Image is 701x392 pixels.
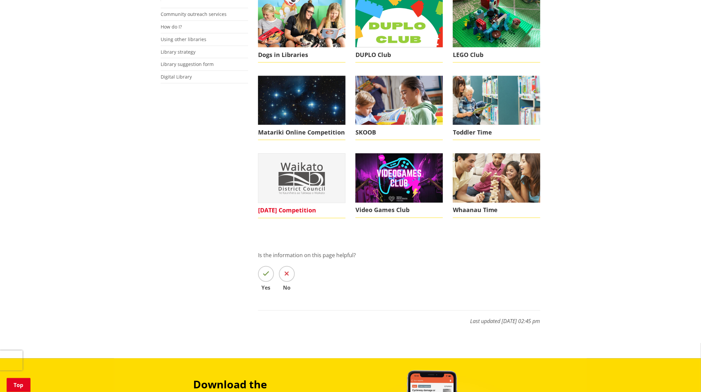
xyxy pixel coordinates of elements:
[258,310,540,325] p: Last updated [DATE] 02:45 pm
[161,74,192,80] a: Digital Library
[161,11,227,17] a: Community outreach services
[258,76,346,125] img: matariki stars
[355,125,443,140] span: SKOOB
[7,378,30,392] a: Top
[453,203,540,218] span: Whaanau Time
[453,153,540,218] a: Whaanau Time
[258,153,346,218] a: Waikato District Council logo [DATE] Competition
[453,47,540,63] span: LEGO Club
[258,285,274,291] span: Yes
[279,285,295,291] span: No
[258,203,346,218] span: [DATE] Competition
[161,24,182,30] a: How do I?
[355,153,443,218] a: Screenshot 2022-08-08 132839 Video Games Club
[453,125,540,140] span: Toddler Time
[258,125,346,140] span: Matariki Online Competition
[258,154,345,202] img: No image supplied
[453,76,540,140] a: Toddler time Toddler Time
[258,252,540,259] p: Is the information on this page helpful?
[258,76,346,140] a: matariki stars Matariki Online Competition
[355,76,443,140] a: Skoob SKOOB
[453,76,540,125] img: Toddler-time
[355,153,443,202] img: Screenshot 2022-08-08 132839
[258,47,346,63] span: Dogs in Libraries
[161,36,206,42] a: Using other libraries
[355,47,443,63] span: DUPLO Club
[161,61,214,67] a: Library suggestion form
[161,49,195,55] a: Library strategy
[355,203,443,218] span: Video Games Club
[355,76,443,125] img: Skoob
[453,153,540,202] img: Whaanau time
